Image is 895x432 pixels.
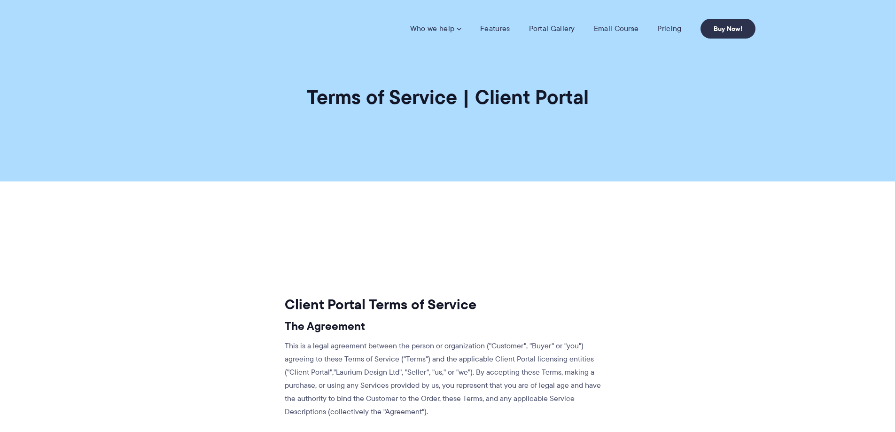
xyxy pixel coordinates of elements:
[657,24,681,33] a: Pricing
[594,24,639,33] a: Email Course
[285,296,605,314] h2: Client Portal Terms of Service
[410,24,461,33] a: Who we help
[700,19,755,39] a: Buy Now!
[285,339,605,418] p: This is a legal agreement between the person or organization ("Customer", "Buyer" or "you") agree...
[529,24,575,33] a: Portal Gallery
[480,24,510,33] a: Features
[307,85,589,110] h1: Terms of Service | Client Portal
[285,319,605,333] h3: The Agreement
